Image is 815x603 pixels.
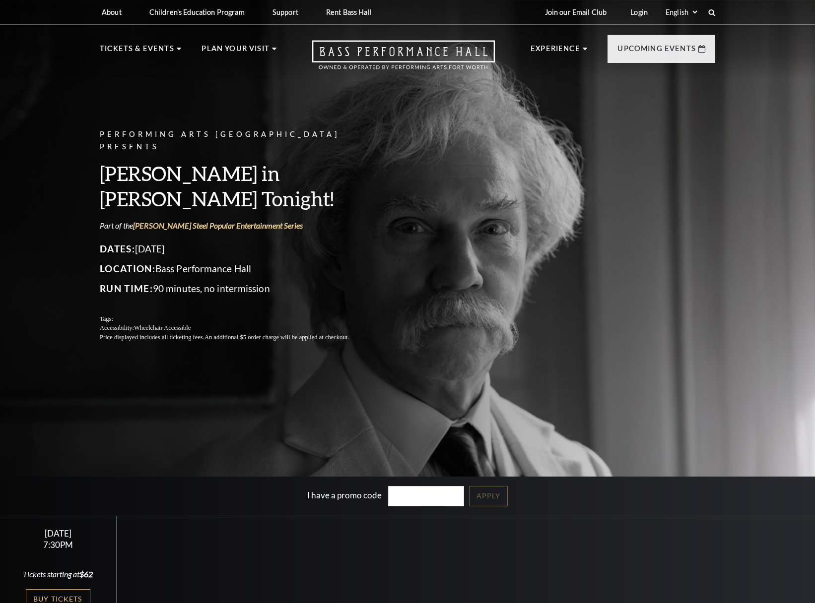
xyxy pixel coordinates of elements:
[12,569,104,580] div: Tickets starting at
[100,243,135,254] span: Dates:
[102,8,122,16] p: About
[100,262,155,274] span: Location:
[664,7,699,17] select: Select:
[100,260,373,276] p: Bass Performance Hall
[100,280,373,296] p: 90 minutes, no intermission
[149,8,245,16] p: Children's Education Program
[202,43,270,60] p: Plan Your Visit
[100,161,373,211] h3: [PERSON_NAME] in [PERSON_NAME] Tonight!
[100,220,373,231] p: Part of the
[12,541,104,549] div: 7:30PM
[100,323,373,333] p: Accessibility:
[307,490,382,500] label: I have a promo code
[100,282,153,294] span: Run Time:
[12,528,104,539] div: [DATE]
[100,43,174,60] p: Tickets & Events
[100,128,373,153] p: Performing Arts [GEOGRAPHIC_DATA] Presents
[133,221,303,230] a: [PERSON_NAME] Steel Popular Entertainment Series
[134,324,191,331] span: Wheelchair Accessible
[100,333,373,342] p: Price displayed includes all ticketing fees.
[79,569,93,579] span: $62
[326,8,372,16] p: Rent Bass Hall
[204,334,349,341] span: An additional $5 order charge will be applied at checkout.
[272,8,298,16] p: Support
[531,43,580,60] p: Experience
[100,241,373,257] p: [DATE]
[100,314,373,323] p: Tags:
[617,43,696,60] p: Upcoming Events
